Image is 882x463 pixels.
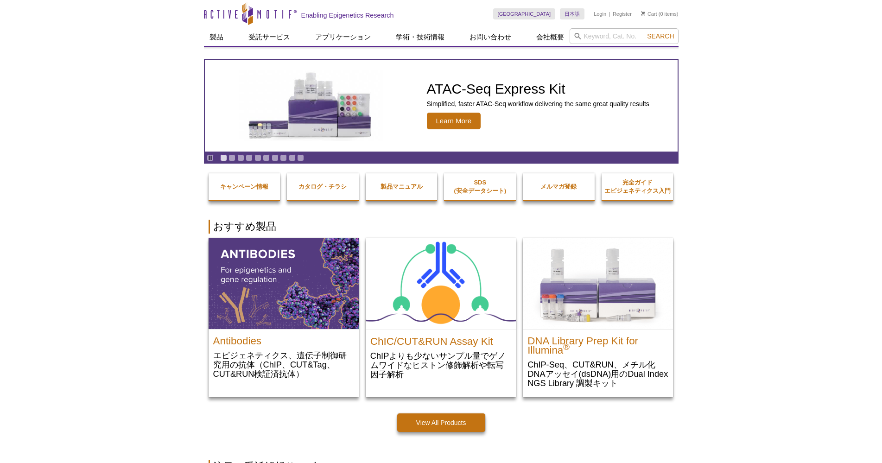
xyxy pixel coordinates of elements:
[366,173,438,200] a: 製品マニュアル
[220,183,268,190] strong: キャンペーン情報
[464,28,517,46] a: お問い合わせ
[527,360,668,388] p: ChIP-Seq、CUT&RUN、メチル化DNAアッセイ(dsDNA)用のDual Index NGS Library 調製キット
[209,173,280,200] a: キャンペーン情報
[263,154,270,161] a: Go to slide 6
[366,238,516,388] a: ChIC/CUT&RUN Assay Kit ChIC/CUT&RUN Assay Kit ChIPよりも少ないサンプル量でゲノムワイドなヒストン修飾解析や転写因子解析
[301,11,394,19] h2: Enabling Epigenetics Research
[444,169,516,204] a: SDS(安全データシート)
[563,342,570,352] sup: ®
[298,183,347,190] strong: カタログ・チラシ
[454,179,506,194] strong: SDS (安全データシート)
[205,60,678,152] article: ATAC-Seq Express Kit
[397,413,485,432] a: View All Products
[527,332,668,355] h2: DNA Library Prep Kit for Illumina
[287,173,359,200] a: カタログ・チラシ
[523,173,595,200] a: メルマガ登録
[540,183,577,190] strong: メルマガ登録
[310,28,376,46] a: アプリケーション
[641,11,645,16] img: Your Cart
[213,350,354,379] p: エピジェネティクス、遺伝子制御研究用の抗体（ChIP、CUT&Tag、CUT&RUN検証済抗体）
[604,179,671,194] strong: 完全ガイド エピジェネティクス入門
[370,351,511,379] p: ChIPよりも少ないサンプル量でゲノムワイドなヒストン修飾解析や転写因子解析
[237,154,244,161] a: Go to slide 3
[228,154,235,161] a: Go to slide 2
[523,238,673,329] img: DNA Library Prep Kit for Illumina
[602,169,673,204] a: 完全ガイドエピジェネティクス入門
[204,28,229,46] a: 製品
[235,70,387,141] img: ATAC-Seq Express Kit
[243,28,296,46] a: 受託サービス
[613,11,632,17] a: Register
[209,220,674,234] h2: おすすめ製品
[609,8,610,19] li: |
[427,100,649,108] p: Simplified, faster ATAC-Seq workflow delivering the same great quality results
[531,28,570,46] a: 会社概要
[644,32,677,40] button: Search
[594,11,606,17] a: Login
[647,32,674,40] span: Search
[560,8,584,19] a: 日本語
[272,154,279,161] a: Go to slide 7
[427,82,649,96] h2: ATAC-Seq Express Kit
[205,60,678,152] a: ATAC-Seq Express Kit ATAC-Seq Express Kit Simplified, faster ATAC-Seq workflow delivering the sam...
[641,8,679,19] li: (0 items)
[209,238,359,388] a: All Antibodies Antibodies エピジェネティクス、遺伝子制御研究用の抗体（ChIP、CUT&Tag、CUT&RUN検証済抗体）
[390,28,450,46] a: 学術・技術情報
[289,154,296,161] a: Go to slide 9
[209,238,359,329] img: All Antibodies
[246,154,253,161] a: Go to slide 4
[523,238,673,397] a: DNA Library Prep Kit for Illumina DNA Library Prep Kit for Illumina® ChIP-Seq、CUT&RUN、メチル化DNAアッセイ...
[641,11,657,17] a: Cart
[381,183,423,190] strong: 製品マニュアル
[280,154,287,161] a: Go to slide 8
[207,154,214,161] a: Toggle autoplay
[213,332,354,346] h2: Antibodies
[427,113,481,129] span: Learn More
[370,332,511,346] h2: ChIC/CUT&RUN Assay Kit
[493,8,556,19] a: [GEOGRAPHIC_DATA]
[220,154,227,161] a: Go to slide 1
[254,154,261,161] a: Go to slide 5
[366,238,516,330] img: ChIC/CUT&RUN Assay Kit
[297,154,304,161] a: Go to slide 10
[570,28,679,44] input: Keyword, Cat. No.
